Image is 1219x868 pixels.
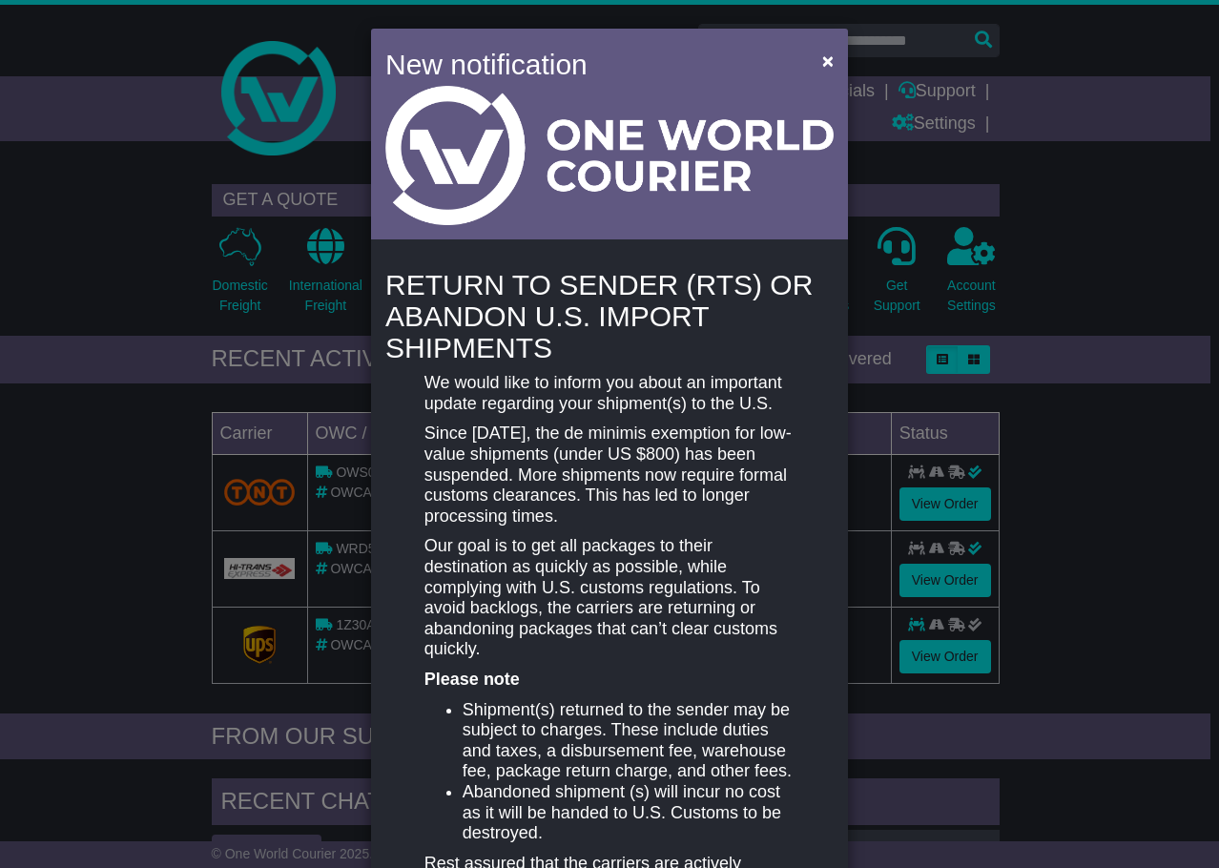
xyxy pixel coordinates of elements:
h4: RETURN TO SENDER (RTS) OR ABANDON U.S. IMPORT SHIPMENTS [385,269,834,363]
p: We would like to inform you about an important update regarding your shipment(s) to the U.S. [424,373,795,414]
strong: Please note [424,670,520,689]
button: Close [813,41,843,80]
p: Since [DATE], the de minimis exemption for low-value shipments (under US $800) has been suspended... [424,424,795,527]
img: Light [385,86,834,225]
span: × [822,50,834,72]
li: Abandoned shipment (s) will incur no cost as it will be handed to U.S. Customs to be destroyed. [463,782,795,844]
p: Our goal is to get all packages to their destination as quickly as possible, while complying with... [424,536,795,660]
li: Shipment(s) returned to the sender may be subject to charges. These include duties and taxes, a d... [463,700,795,782]
h4: New notification [385,43,795,86]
